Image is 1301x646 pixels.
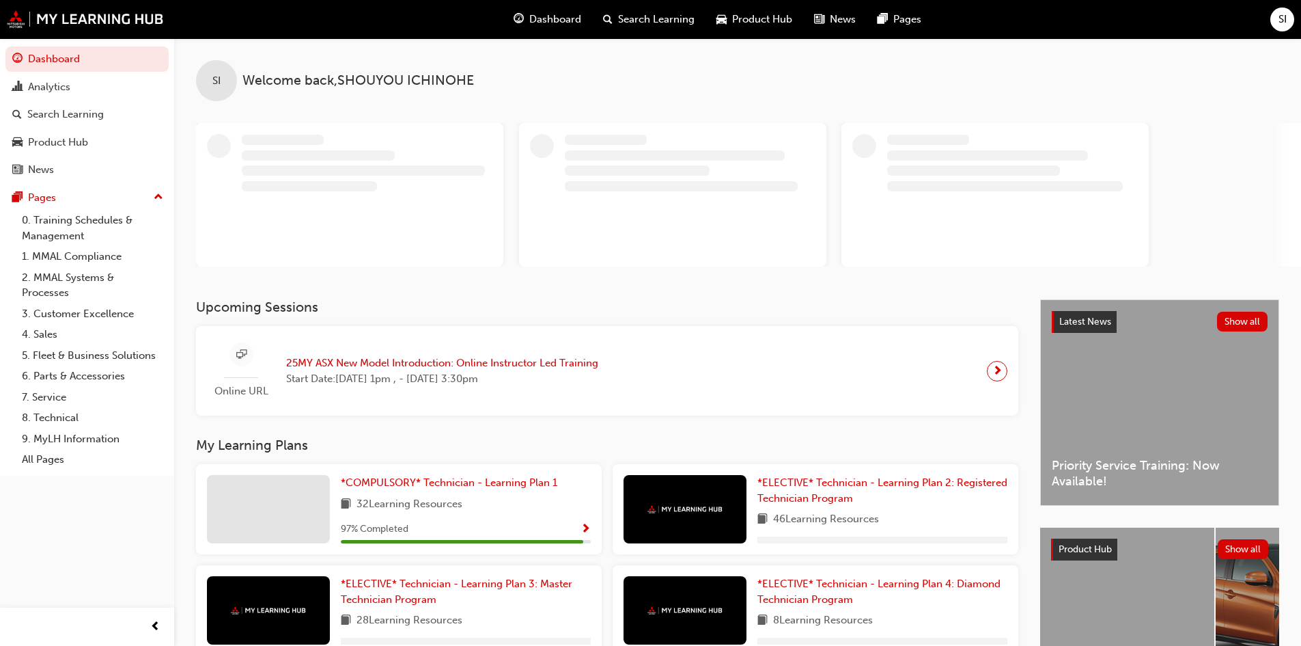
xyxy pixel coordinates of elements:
[12,81,23,94] span: chart-icon
[514,11,524,28] span: guage-icon
[341,476,557,489] span: *COMPULSORY* Technician - Learning Plan 1
[16,449,169,470] a: All Pages
[7,10,164,28] img: mmal
[1217,312,1268,332] button: Show all
[16,345,169,366] a: 5. Fleet & Business Solutions
[732,12,792,27] span: Product Hub
[28,190,56,206] div: Pages
[5,102,169,127] a: Search Learning
[867,5,932,33] a: pages-iconPages
[603,11,613,28] span: search-icon
[356,613,462,630] span: 28 Learning Resources
[16,387,169,408] a: 7. Service
[5,46,169,72] a: Dashboard
[16,246,169,267] a: 1. MMAL Compliance
[12,137,23,149] span: car-icon
[647,606,723,615] img: mmal
[893,12,921,27] span: Pages
[757,576,1007,607] a: *ELECTIVE* Technician - Learning Plan 4: Diamond Technician Program
[16,429,169,450] a: 9. MyLH Information
[716,11,727,28] span: car-icon
[5,157,169,183] a: News
[757,511,768,528] span: book-icon
[16,304,169,325] a: 3. Customer Excellence
[341,522,408,537] span: 97 % Completed
[580,524,591,536] span: Show Progress
[705,5,803,33] a: car-iconProduct Hub
[503,5,592,33] a: guage-iconDashboard
[236,347,247,364] span: sessionType_ONLINE_URL-icon
[757,476,1007,504] span: *ELECTIVE* Technician - Learning Plan 2: Registered Technician Program
[196,438,1018,453] h3: My Learning Plans
[757,578,1001,606] span: *ELECTIVE* Technician - Learning Plan 4: Diamond Technician Program
[647,505,723,514] img: mmal
[28,79,70,95] div: Analytics
[16,210,169,246] a: 0. Training Schedules & Management
[1052,311,1268,333] a: Latest NewsShow all
[757,475,1007,506] a: *ELECTIVE* Technician - Learning Plan 2: Registered Technician Program
[12,192,23,204] span: pages-icon
[341,576,591,607] a: *ELECTIVE* Technician - Learning Plan 3: Master Technician Program
[1278,12,1287,27] span: SI
[814,11,824,28] span: news-icon
[1052,458,1268,489] span: Priority Service Training: Now Available!
[5,44,169,185] button: DashboardAnalyticsSearch LearningProduct HubNews
[12,109,22,121] span: search-icon
[242,73,474,89] span: Welcome back , SHOUYOU ICHINOHE
[356,496,462,513] span: 32 Learning Resources
[773,511,879,528] span: 46 Learning Resources
[757,613,768,630] span: book-icon
[341,496,351,513] span: book-icon
[286,371,598,387] span: Start Date: [DATE] 1pm , - [DATE] 3:30pm
[16,407,169,429] a: 8. Technical
[5,185,169,211] button: Pages
[580,521,591,538] button: Show Progress
[207,337,1007,405] a: Online URL25MY ASX New Model Introduction: Online Instructor Led TrainingStart Date:[DATE] 1pm , ...
[341,578,572,606] span: *ELECTIVE* Technician - Learning Plan 3: Master Technician Program
[341,475,563,491] a: *COMPULSORY* Technician - Learning Plan 1
[12,53,23,66] span: guage-icon
[196,299,1018,315] h3: Upcoming Sessions
[207,383,275,399] span: Online URL
[16,267,169,304] a: 2. MMAL Systems & Processes
[1059,543,1112,555] span: Product Hub
[212,73,221,89] span: SI
[803,5,867,33] a: news-iconNews
[231,606,306,615] img: mmal
[1040,299,1279,506] a: Latest NewsShow allPriority Service Training: Now Available!
[1051,539,1268,561] a: Product HubShow all
[773,613,873,630] span: 8 Learning Resources
[1059,316,1111,327] span: Latest News
[618,12,695,27] span: Search Learning
[592,5,705,33] a: search-iconSearch Learning
[5,130,169,155] a: Product Hub
[154,189,163,206] span: up-icon
[16,366,169,387] a: 6. Parts & Accessories
[28,135,88,150] div: Product Hub
[878,11,888,28] span: pages-icon
[286,355,598,371] span: 25MY ASX New Model Introduction: Online Instructor Led Training
[28,162,54,178] div: News
[1270,8,1294,31] button: SI
[5,75,169,100] a: Analytics
[1218,539,1269,559] button: Show all
[341,613,351,630] span: book-icon
[27,107,104,122] div: Search Learning
[992,362,1003,381] span: next-icon
[12,164,23,176] span: news-icon
[150,619,160,636] span: prev-icon
[830,12,856,27] span: News
[529,12,581,27] span: Dashboard
[16,324,169,345] a: 4. Sales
